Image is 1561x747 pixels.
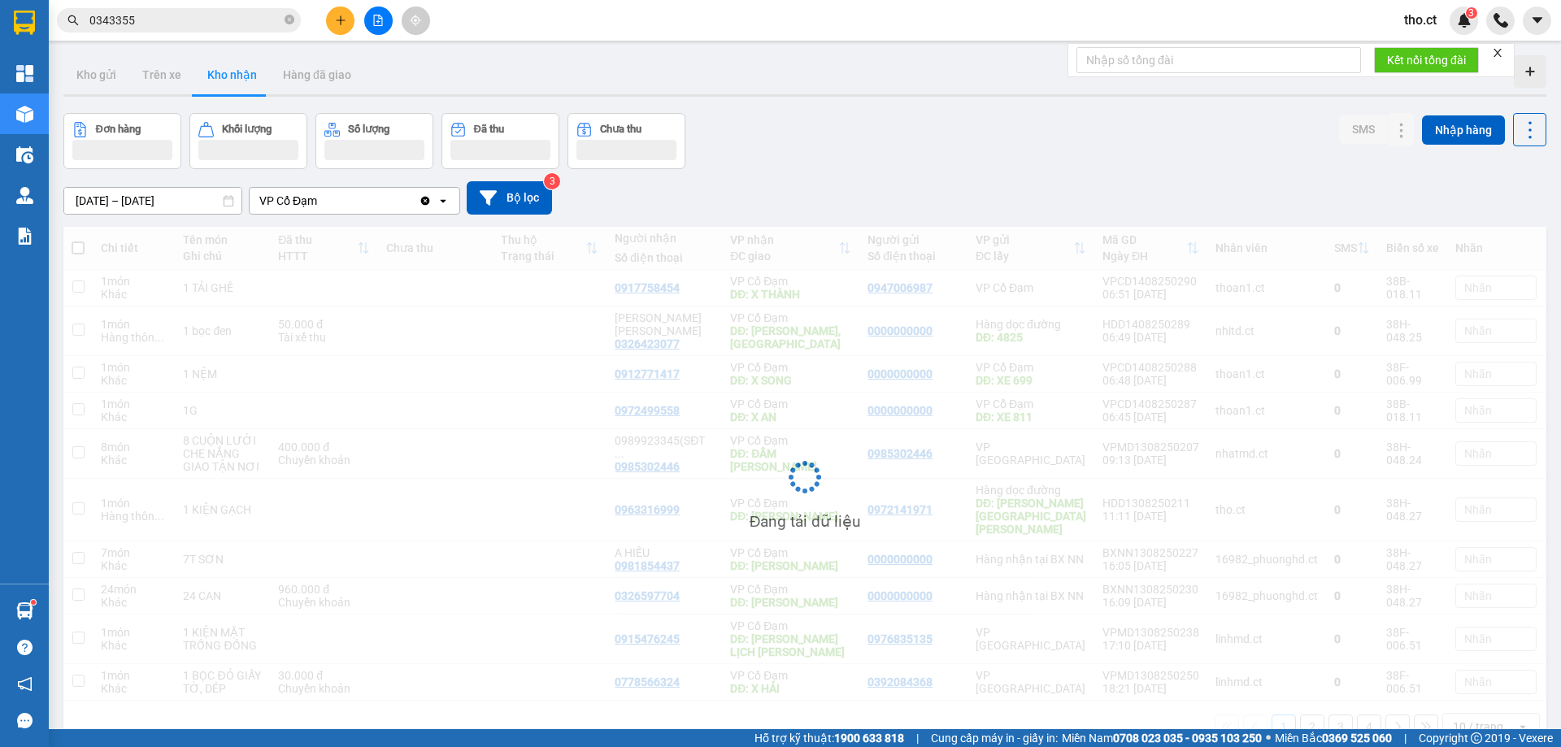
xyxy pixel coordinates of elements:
img: icon-new-feature [1457,13,1472,28]
input: Select a date range. [64,188,241,214]
span: close-circle [285,13,294,28]
div: VP Cổ Đạm [259,193,317,209]
img: phone-icon [1494,13,1508,28]
span: Miền Bắc [1275,729,1392,747]
span: | [916,729,919,747]
svg: Clear value [419,194,432,207]
img: dashboard-icon [16,65,33,82]
button: Khối lượng [189,113,307,169]
span: Kết nối tổng đài [1387,51,1466,69]
button: Kết nối tổng đài [1374,47,1479,73]
sup: 1 [31,600,36,605]
span: close-circle [285,15,294,24]
span: message [17,713,33,728]
span: | [1404,729,1407,747]
button: Chưa thu [567,113,685,169]
span: plus [335,15,346,26]
span: notification [17,676,33,692]
button: Số lượng [315,113,433,169]
button: plus [326,7,354,35]
sup: 3 [544,173,560,189]
div: Đang tải dữ liệu [750,510,861,534]
img: warehouse-icon [16,106,33,123]
span: file-add [372,15,384,26]
img: logo-vxr [14,11,35,35]
button: Đã thu [441,113,559,169]
span: Miền Nam [1062,729,1262,747]
img: warehouse-icon [16,187,33,204]
span: tho.ct [1391,10,1450,30]
input: Selected VP Cổ Đạm. [319,193,320,209]
span: 3 [1468,7,1474,19]
div: Khối lượng [222,124,272,135]
span: search [67,15,79,26]
button: Kho gửi [63,55,129,94]
button: SMS [1339,115,1388,144]
span: ⚪️ [1266,735,1271,741]
strong: 0708 023 035 - 0935 103 250 [1113,732,1262,745]
span: close [1492,47,1503,59]
span: aim [410,15,421,26]
img: warehouse-icon [16,602,33,619]
strong: 0369 525 060 [1322,732,1392,745]
span: copyright [1471,732,1482,744]
svg: open [437,194,450,207]
button: file-add [364,7,393,35]
button: Hàng đã giao [270,55,364,94]
span: question-circle [17,640,33,655]
div: Tạo kho hàng mới [1514,55,1546,88]
button: Đơn hàng [63,113,181,169]
div: Đơn hàng [96,124,141,135]
button: Trên xe [129,55,194,94]
strong: 1900 633 818 [834,732,904,745]
div: Số lượng [348,124,389,135]
div: Đã thu [474,124,504,135]
span: Hỗ trợ kỹ thuật: [754,729,904,747]
button: caret-down [1523,7,1551,35]
button: Bộ lọc [467,181,552,215]
button: Nhập hàng [1422,115,1505,145]
img: warehouse-icon [16,146,33,163]
span: caret-down [1530,13,1545,28]
input: Nhập số tổng đài [1076,47,1361,73]
button: Kho nhận [194,55,270,94]
div: Chưa thu [600,124,641,135]
sup: 3 [1466,7,1477,19]
input: Tìm tên, số ĐT hoặc mã đơn [89,11,281,29]
span: Cung cấp máy in - giấy in: [931,729,1058,747]
button: aim [402,7,430,35]
img: solution-icon [16,228,33,245]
